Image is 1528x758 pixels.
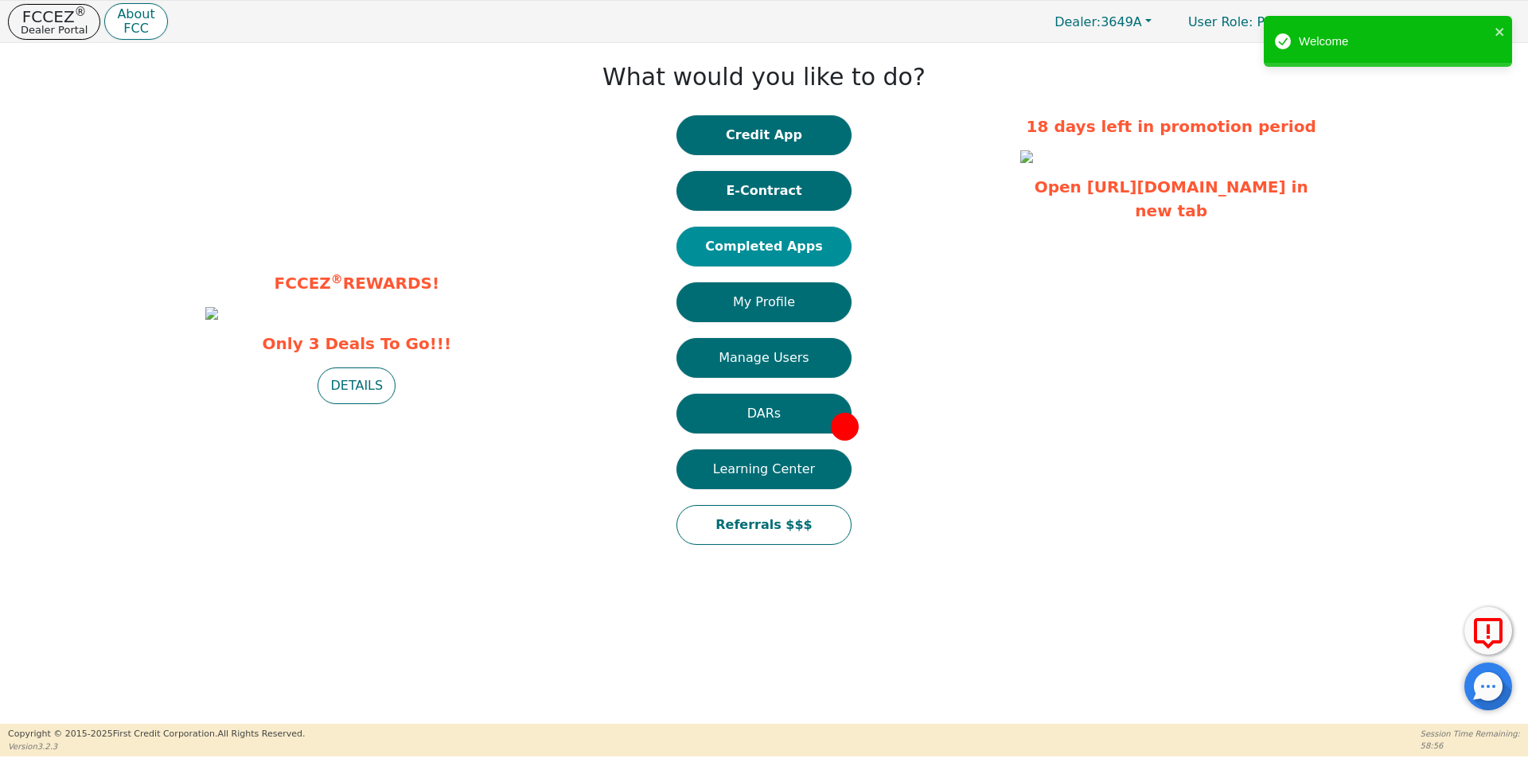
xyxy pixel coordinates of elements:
p: Copyright © 2015- 2025 First Credit Corporation. [8,728,305,741]
button: Completed Apps [676,227,852,266]
img: 389b6c0a-8d7b-4e90-9d7d-4db25f32ad1c [205,307,218,320]
button: close [1495,22,1506,41]
div: Welcome [1299,33,1490,51]
p: About [117,8,154,21]
h1: What would you like to do? [602,63,926,91]
button: DETAILS [318,367,396,404]
span: Only 3 Deals To Go!!! [205,332,508,356]
button: 3649A:[PERSON_NAME] [1326,10,1520,34]
span: User Role : [1188,14,1253,29]
p: FCC [117,22,154,35]
sup: ® [331,272,343,286]
button: E-Contract [676,171,852,211]
button: AboutFCC [104,3,167,41]
p: 58:56 [1421,740,1520,752]
button: DARs [676,394,852,433]
span: Dealer: [1054,14,1101,29]
p: Version 3.2.3 [8,741,305,752]
button: Dealer:3649A [1038,10,1168,34]
sup: ® [75,5,87,19]
p: Primary [1172,6,1322,37]
button: My Profile [676,282,852,322]
span: 3649A [1054,14,1142,29]
button: Credit App [676,115,852,155]
p: Dealer Portal [21,25,88,35]
img: 2bfe0519-4ba7-44aa-95a2-6a2961368eab [1020,150,1033,163]
button: Learning Center [676,449,852,489]
button: Referrals $$$ [676,505,852,545]
p: FCCEZ [21,9,88,25]
a: Open [URL][DOMAIN_NAME] in new tab [1035,177,1308,220]
button: Manage Users [676,338,852,378]
p: 18 days left in promotion period [1020,115,1323,138]
button: FCCEZ®Dealer Portal [8,4,100,40]
a: User Role: Primary [1172,6,1322,37]
button: Report Error to FCC [1464,607,1512,655]
span: All Rights Reserved. [217,729,305,739]
p: FCCEZ REWARDS! [205,271,508,295]
p: Session Time Remaining: [1421,728,1520,740]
